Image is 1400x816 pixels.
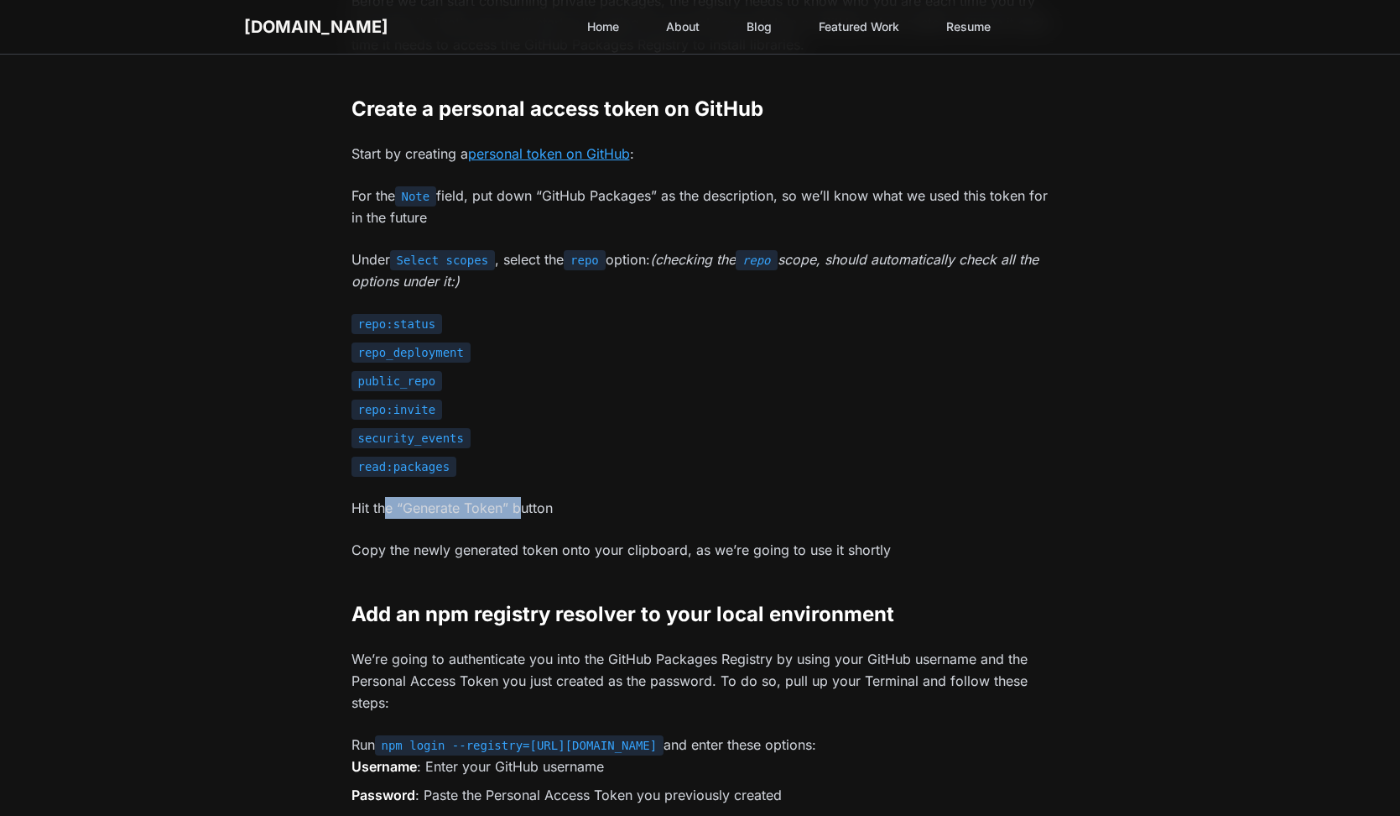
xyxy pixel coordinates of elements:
[351,457,457,477] code: read:packages
[351,400,443,420] code: repo:invite
[244,17,388,37] a: [DOMAIN_NAME]
[351,758,417,775] strong: Username
[351,601,1049,628] h2: Add an npm registry resolver to your local environment
[564,250,606,270] code: repo
[351,251,1038,290] em: (checking the scope, should automatically check all the options under it:)
[577,12,629,42] a: Home
[736,250,778,270] code: repo
[351,371,443,391] code: public_repo
[351,314,443,334] code: repo:status
[468,145,630,162] a: personal token on GitHub
[656,12,710,42] a: About
[351,143,1049,165] p: Start by creating a :
[351,784,1049,806] li: : Paste the Personal Access Token you previously created
[351,497,1049,519] p: Hit the “Generate Token” button
[351,648,1049,714] p: We’re going to authenticate you into the GitHub Packages Registry by using your GitHub username a...
[351,185,1049,228] p: For the field, put down “GitHub Packages” as the description, so we’ll know what we used this tok...
[736,12,782,42] a: Blog
[936,12,1001,42] a: Resume
[809,12,909,42] a: Featured Work
[351,343,471,363] code: repo_deployment
[375,735,664,756] code: npm login --registry=[URL][DOMAIN_NAME]
[351,428,471,448] code: security_events
[390,250,496,270] code: Select scopes
[395,186,437,207] code: Note
[351,248,1049,292] p: Under , select the option:
[351,96,1049,123] h2: Create a personal access token on GitHub
[351,539,1049,561] p: Copy the newly generated token onto your clipboard, as we’re going to use it shortly
[351,787,415,803] strong: Password
[351,756,1049,777] li: : Enter your GitHub username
